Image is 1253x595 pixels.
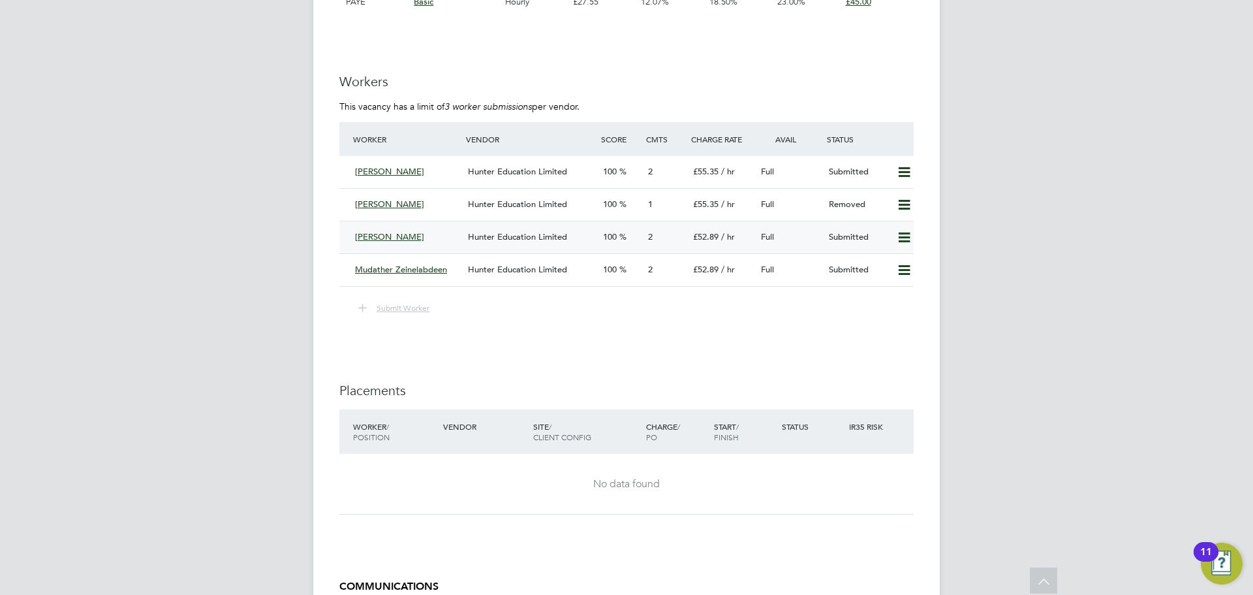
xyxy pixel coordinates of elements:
[648,199,653,210] span: 1
[339,101,914,112] p: This vacancy has a limit of per vendor.
[756,127,824,151] div: Avail
[603,199,617,210] span: 100
[353,421,390,442] span: / Position
[779,415,846,438] div: Status
[377,302,429,313] span: Submit Worker
[463,127,598,151] div: Vendor
[643,415,711,449] div: Charge
[339,73,914,90] h3: Workers
[352,477,901,491] div: No data found
[339,580,914,594] h5: COMMUNICATIONS
[603,166,617,177] span: 100
[824,161,891,183] div: Submitted
[355,231,424,242] span: [PERSON_NAME]
[714,421,739,442] span: / Finish
[721,231,735,242] span: / hr
[761,166,774,177] span: Full
[643,127,688,151] div: Cmts
[355,264,447,275] span: Mudather Zeinelabdeen
[440,415,530,438] div: Vendor
[693,264,719,275] span: £52.89
[339,382,914,399] h3: Placements
[721,166,735,177] span: / hr
[721,264,735,275] span: / hr
[349,300,440,317] button: Submit Worker
[530,415,643,449] div: Site
[444,101,532,112] em: 3 worker submissions
[648,231,653,242] span: 2
[824,227,891,248] div: Submitted
[350,127,463,151] div: Worker
[648,166,653,177] span: 2
[846,415,891,438] div: IR35 Risk
[761,199,774,210] span: Full
[603,264,617,275] span: 100
[355,199,424,210] span: [PERSON_NAME]
[648,264,653,275] span: 2
[693,166,719,177] span: £55.35
[721,199,735,210] span: / hr
[1200,552,1212,569] div: 11
[355,166,424,177] span: [PERSON_NAME]
[824,259,891,281] div: Submitted
[761,231,774,242] span: Full
[824,194,891,216] div: Removed
[350,415,440,449] div: Worker
[468,199,567,210] span: Hunter Education Limited
[603,231,617,242] span: 100
[468,264,567,275] span: Hunter Education Limited
[693,231,719,242] span: £52.89
[468,166,567,177] span: Hunter Education Limited
[711,415,779,449] div: Start
[646,421,680,442] span: / PO
[598,127,643,151] div: Score
[693,199,719,210] span: £55.35
[1201,543,1243,585] button: Open Resource Center, 11 new notifications
[533,421,591,442] span: / Client Config
[468,231,567,242] span: Hunter Education Limited
[761,264,774,275] span: Full
[688,127,756,151] div: Charge Rate
[824,127,914,151] div: Status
